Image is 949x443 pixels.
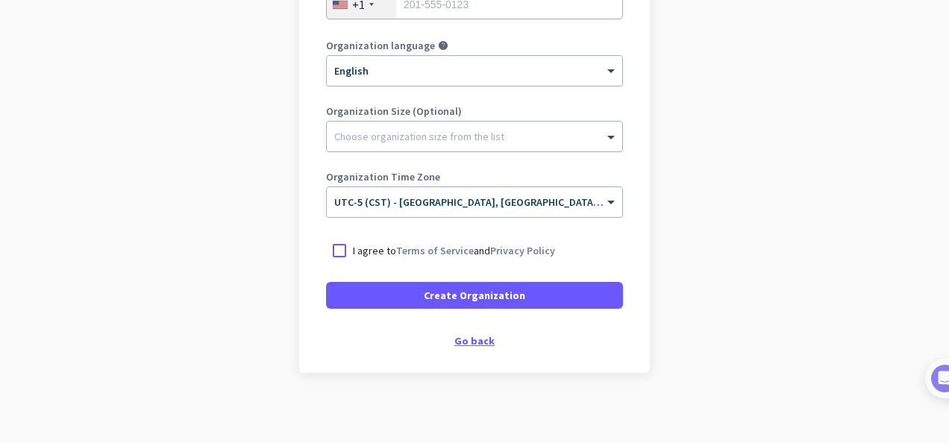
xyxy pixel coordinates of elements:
[326,172,623,182] label: Organization Time Zone
[326,40,435,51] label: Organization language
[490,244,555,257] a: Privacy Policy
[438,40,448,51] i: help
[326,106,623,116] label: Organization Size (Optional)
[326,282,623,309] button: Create Organization
[353,243,555,258] p: I agree to and
[396,244,474,257] a: Terms of Service
[326,336,623,346] div: Go back
[424,288,525,303] span: Create Organization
